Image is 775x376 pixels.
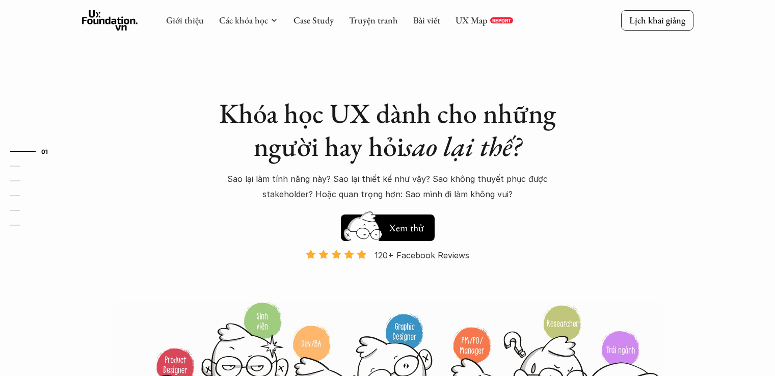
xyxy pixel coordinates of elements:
[349,14,398,26] a: Truyện tranh
[490,17,513,23] a: REPORT
[10,145,59,157] a: 01
[293,14,334,26] a: Case Study
[41,147,48,154] strong: 01
[166,14,204,26] a: Giới thiệu
[621,10,693,30] a: Lịch khai giảng
[219,14,268,26] a: Các khóa học
[209,97,566,163] h1: Khóa học UX dành cho những người hay hỏi
[375,248,469,263] p: 120+ Facebook Reviews
[413,14,440,26] a: Bài viết
[389,221,424,235] h5: Xem thử
[456,14,488,26] a: UX Map
[297,249,478,301] a: 120+ Facebook Reviews
[404,128,521,164] em: sao lại thế?
[629,14,685,26] p: Lịch khai giảng
[341,209,435,241] a: Xem thử
[492,17,511,23] p: REPORT
[215,171,561,202] p: Sao lại làm tính năng này? Sao lại thiết kế như vậy? Sao không thuyết phục được stakeholder? Hoặc...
